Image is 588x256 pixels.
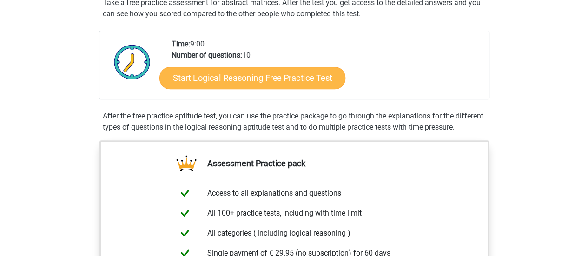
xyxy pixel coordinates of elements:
img: Clock [109,39,156,85]
div: After the free practice aptitude test, you can use the practice package to go through the explana... [99,111,489,133]
div: 9:00 10 [165,39,489,99]
b: Time: [172,39,190,48]
a: Start Logical Reasoning Free Practice Test [159,66,345,89]
b: Number of questions: [172,51,242,59]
